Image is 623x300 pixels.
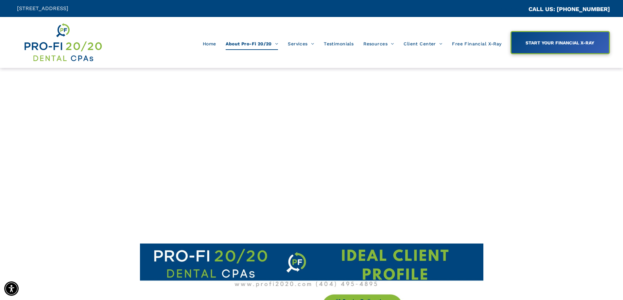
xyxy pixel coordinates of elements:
[221,38,283,50] a: About Pro-Fi 20/20
[23,22,102,63] img: Get Dental CPA Consulting, Bookkeeping, & Bank Loans
[358,38,399,50] a: Resources
[319,38,358,50] a: Testimonials
[447,38,506,50] a: Free Financial X-Ray
[511,31,610,54] a: START YOUR FINANCIAL X-RAY
[198,38,221,50] a: Home
[501,6,528,12] span: CA::CALLC
[399,38,447,50] a: Client Center
[283,38,319,50] a: Services
[523,37,597,49] span: START YOUR FINANCIAL X-RAY
[4,281,19,296] div: Accessibility Menu
[17,5,68,11] span: [STREET_ADDRESS]
[528,6,610,12] a: CALL US: [PHONE_NUMBER]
